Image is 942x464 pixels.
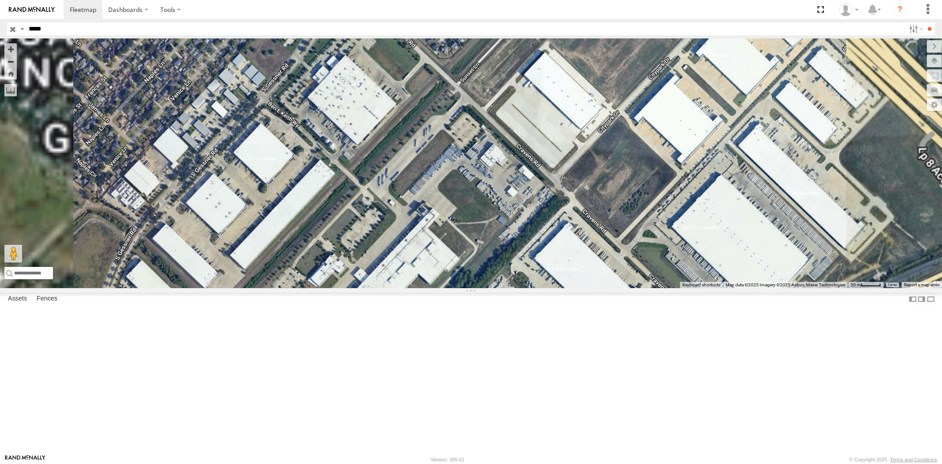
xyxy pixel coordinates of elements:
[682,282,720,288] button: Keyboard shortcuts
[851,282,861,287] span: 50 m
[726,282,845,287] span: Map data ©2025 Imagery ©2025 Airbus, Maxar Technologies
[4,245,22,262] button: Drag Pegman onto the map to open Street View
[4,84,17,96] label: Measure
[890,457,937,462] a: Terms and Conditions
[904,282,939,287] a: Report a map error
[4,68,17,80] button: Zoom Home
[431,457,464,462] div: Version: 305.01
[893,3,907,17] i: ?
[849,457,937,462] div: © Copyright 2025 -
[32,293,62,305] label: Fences
[848,282,884,288] button: Map Scale: 50 m per 42 pixels
[927,99,942,111] label: Map Settings
[19,23,26,35] label: Search Query
[888,283,897,287] a: Terms
[5,455,45,464] a: Visit our Website
[4,293,31,305] label: Assets
[908,293,917,305] label: Dock Summary Table to the Left
[906,23,925,35] label: Search Filter Options
[4,55,17,68] button: Zoom out
[927,293,935,305] label: Hide Summary Table
[836,3,862,16] div: Sardor Khadjimedov
[917,293,926,305] label: Dock Summary Table to the Right
[4,43,17,55] button: Zoom in
[9,7,55,13] img: rand-logo.svg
